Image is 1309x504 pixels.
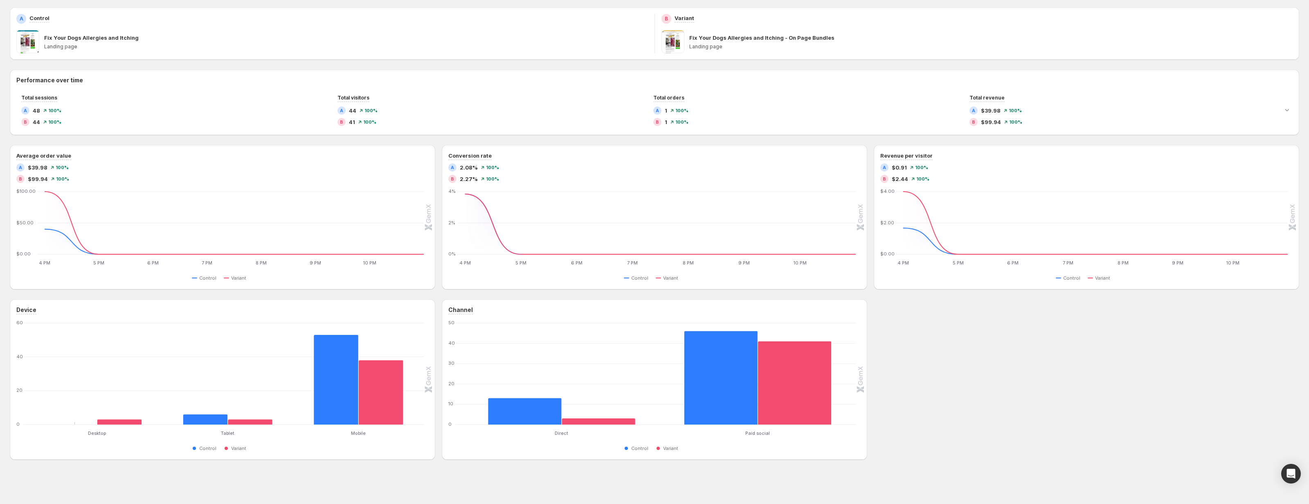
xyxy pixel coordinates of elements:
text: $2.00 [880,220,894,226]
span: Control [631,275,648,281]
div: Open Intercom Messenger [1281,464,1301,484]
text: $50.00 [16,220,34,226]
button: Control [192,273,220,283]
h2: A [656,108,659,113]
span: Control [1063,275,1080,281]
text: $4.00 [880,188,895,194]
span: 41 [349,118,355,126]
g: Direct: Control 13,Variant 3 [463,323,659,425]
span: 100 % [675,108,688,113]
h3: Conversion rate [448,151,492,160]
g: Mobile: Control 53,Variant 38 [293,323,424,425]
button: Control [624,273,652,283]
text: 7 PM [1063,260,1073,266]
button: Control [1056,273,1084,283]
span: Variant [231,445,246,452]
span: $0.91 [892,163,907,172]
span: 100 % [486,176,499,181]
g: Tablet: Control 6,Variant 3 [162,323,293,425]
span: 2.08% [460,163,478,172]
text: Mobile [351,430,366,436]
rect: Control 46 [684,323,758,425]
text: 5 PM [93,260,104,266]
span: $99.94 [981,118,1001,126]
span: Total orders [653,95,684,101]
text: 9 PM [738,260,750,266]
h2: A [340,108,343,113]
h2: A [883,165,886,170]
g: Paid social: Control 46,Variant 41 [660,323,856,425]
h3: Channel [448,306,473,314]
button: Variant [224,443,250,453]
p: Variant [675,14,694,22]
span: 100 % [56,176,69,181]
text: 10 PM [363,260,376,266]
span: Total sessions [21,95,57,101]
text: 0 [16,421,20,427]
text: Direct [555,430,568,436]
button: Control [192,443,220,453]
text: 10 PM [1226,260,1239,266]
h2: A [19,165,22,170]
p: Landing page [44,43,648,50]
button: Variant [656,273,681,283]
h3: Device [16,306,36,314]
h2: Performance over time [16,76,1293,84]
g: Desktop: Control 0,Variant 3 [31,323,162,425]
h2: B [340,120,343,124]
rect: Control 53 [314,323,358,425]
text: Tablet [221,430,234,436]
span: 100 % [363,120,376,124]
h2: A [972,108,975,113]
span: 44 [33,118,40,126]
text: 8 PM [1118,260,1129,266]
rect: Variant 3 [562,399,635,425]
text: $100.00 [16,188,36,194]
text: 4 PM [459,260,471,266]
span: 44 [349,106,356,115]
h2: A [451,165,454,170]
button: Variant [1088,273,1113,283]
text: 40 [16,354,23,359]
span: Variant [1095,275,1110,281]
h2: B [665,16,668,22]
rect: Control 0 [52,405,97,425]
h2: A [20,16,23,22]
span: Control [631,445,648,452]
span: $39.98 [28,163,47,172]
text: 10 PM [793,260,807,266]
span: 100 % [916,176,929,181]
h3: Average order value [16,151,71,160]
p: Landing page [689,43,1293,50]
rect: Variant 41 [758,323,831,425]
text: 9 PM [1172,260,1183,266]
text: 7 PM [202,260,212,266]
text: 4% [448,188,456,194]
h2: A [24,108,27,113]
rect: Control 6 [183,395,228,425]
text: 10 [448,401,453,407]
text: 20 [16,387,22,393]
h2: B [24,120,27,124]
text: 60 [16,320,23,325]
span: 2.27% [460,175,478,183]
h3: Revenue per visitor [880,151,933,160]
span: Control [199,445,216,452]
text: 5 PM [953,260,964,266]
text: 30 [448,360,454,366]
span: 100 % [915,165,928,170]
text: 4 PM [897,260,909,266]
h2: B [883,176,886,181]
img: Fix Your Dogs Allergies and Itching - On Page Bundles [661,30,684,53]
button: Expand chart [1281,104,1293,115]
p: Fix Your Dogs Allergies and Itching - On Page Bundles [689,34,834,42]
span: Total revenue [969,95,1005,101]
span: 48 [33,106,40,115]
span: 100 % [1009,108,1022,113]
span: 100 % [364,108,378,113]
h2: B [656,120,659,124]
span: 100 % [56,165,69,170]
span: Variant [663,445,678,452]
text: 20 [448,381,454,386]
p: Control [29,14,49,22]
